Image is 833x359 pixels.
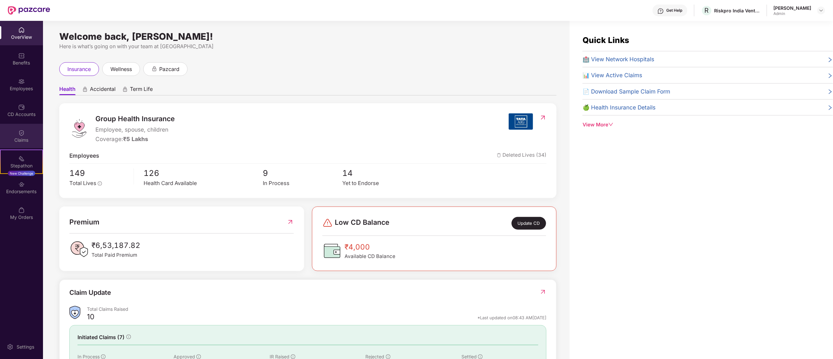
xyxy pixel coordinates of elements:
[18,104,25,110] img: svg+xml;base64,PHN2ZyBpZD0iQ0RfQWNjb3VudHMiIGRhdGEtbmFtZT0iQ0QgQWNjb3VudHMiIHhtbG5zPSJodHRwOi8vd3...
[123,136,148,142] span: ₹5 Lakhs
[69,151,99,160] span: Employees
[144,179,263,188] div: Health Card Available
[69,167,129,179] span: 149
[512,217,546,230] div: Update CD
[15,344,36,350] div: Settings
[95,113,175,124] span: Group Health Insurance
[583,55,654,64] span: 🏥 View Network Hospitals
[583,121,833,129] div: View More
[827,72,833,79] span: right
[263,167,343,179] span: 9
[67,65,91,73] span: insurance
[478,354,483,359] span: info-circle
[291,354,295,359] span: info-circle
[335,217,389,230] span: Low CD Balance
[92,239,140,251] span: ₹6,53,187.82
[98,181,102,186] span: info-circle
[8,171,35,176] div: New Challenge
[18,207,25,213] img: svg+xml;base64,PHN2ZyBpZD0iTXlfT3JkZXJzIiBkYXRhLW5hbWU9Ik15IE9yZGVycyIgeG1sbnM9Imh0dHA6Ly93d3cudz...
[386,354,390,359] span: info-circle
[827,88,833,96] span: right
[151,66,157,72] div: animation
[322,218,333,228] img: svg+xml;base64,PHN2ZyBpZD0iRGFuZ2VyLTMyeDMyIiB4bWxucz0iaHR0cDovL3d3dy53My5vcmcvMjAwMC9zdmciIHdpZH...
[343,179,422,188] div: Yet to Endorse
[583,71,642,79] span: 📊 View Active Claims
[18,130,25,136] img: svg+xml;base64,PHN2ZyBpZD0iQ2xhaW0iIHhtbG5zPSJodHRwOi8vd3d3LnczLm9yZy8yMDAwL3N2ZyIgd2lkdGg9IjIwIi...
[82,86,88,92] div: animation
[59,42,557,50] div: Here is what’s going on with your team at [GEOGRAPHIC_DATA]
[18,78,25,85] img: svg+xml;base64,PHN2ZyBpZD0iRW1wbG95ZWVzIiB4bWxucz0iaHR0cDovL3d3dy53My5vcmcvMjAwMC9zdmciIHdpZHRoPS...
[130,86,153,95] span: Term Life
[69,306,80,319] img: ClaimsSummaryIcon
[78,333,124,341] span: Initiated Claims (7)
[657,8,664,14] img: svg+xml;base64,PHN2ZyBpZD0iSGVscC0zMngzMiIgeG1sbnM9Imh0dHA6Ly93d3cudzMub3JnLzIwMDAvc3ZnIiB3aWR0aD...
[583,35,629,45] span: Quick Links
[69,119,89,138] img: logo
[95,135,175,143] div: Coverage:
[608,122,613,127] span: down
[7,344,13,350] img: svg+xml;base64,PHN2ZyBpZD0iU2V0dGluZy0yMHgyMCIgeG1sbnM9Imh0dHA6Ly93d3cudzMub3JnLzIwMDAvc3ZnIiB3aW...
[8,6,50,15] img: New Pazcare Logo
[110,65,132,73] span: wellness
[69,217,99,227] span: Premium
[343,167,422,179] span: 14
[583,103,656,112] span: 🍏 Health Insurance Details
[59,86,76,95] span: Health
[509,113,533,130] img: insurerIcon
[18,52,25,59] img: svg+xml;base64,PHN2ZyBpZD0iQmVuZWZpdHMiIHhtbG5zPSJodHRwOi8vd3d3LnczLm9yZy8yMDAwL3N2ZyIgd2lkdGg9Ij...
[144,167,263,179] span: 126
[59,34,557,39] div: Welcome back, [PERSON_NAME]!
[583,87,670,96] span: 📄 Download Sample Claim Form
[92,251,140,259] span: Total Paid Premium
[774,11,812,16] div: Admin
[774,5,812,11] div: [PERSON_NAME]
[667,8,683,13] div: Get Help
[497,151,546,160] span: Deleted Lives (34)
[540,289,546,295] img: RedirectIcon
[159,65,179,73] span: pazcard
[196,354,201,359] span: info-circle
[819,8,824,13] img: svg+xml;base64,PHN2ZyBpZD0iRHJvcGRvd24tMzJ4MzIiIHhtbG5zPSJodHRwOi8vd3d3LnczLm9yZy8yMDAwL3N2ZyIgd2...
[322,241,342,261] img: CDBalanceIcon
[827,56,833,64] span: right
[18,181,25,188] img: svg+xml;base64,PHN2ZyBpZD0iRW5kb3JzZW1lbnRzIiB4bWxucz0iaHR0cDovL3d3dy53My5vcmcvMjAwMC9zdmciIHdpZH...
[263,179,343,188] div: In Process
[122,86,128,92] div: animation
[540,114,546,121] img: RedirectIcon
[95,125,175,134] span: Employee, spouse, children
[69,180,96,186] span: Total Lives
[69,239,89,259] img: PaidPremiumIcon
[87,312,94,323] div: 10
[87,306,546,312] div: Total Claims Raised
[287,217,294,227] img: RedirectIcon
[69,288,111,298] div: Claim Update
[345,252,395,260] span: Available CD Balance
[714,7,760,14] div: Riskpro India Ventures Private Limited
[1,163,42,169] div: Stepathon
[477,315,546,321] div: *Last updated on 08:43 AM[DATE]
[705,7,709,14] span: R
[126,335,131,339] span: info-circle
[101,354,106,359] span: info-circle
[90,86,116,95] span: Accidental
[827,104,833,112] span: right
[345,241,395,252] span: ₹4,000
[497,153,501,157] img: deleteIcon
[18,27,25,33] img: svg+xml;base64,PHN2ZyBpZD0iSG9tZSIgeG1sbnM9Imh0dHA6Ly93d3cudzMub3JnLzIwMDAvc3ZnIiB3aWR0aD0iMjAiIG...
[18,155,25,162] img: svg+xml;base64,PHN2ZyB4bWxucz0iaHR0cDovL3d3dy53My5vcmcvMjAwMC9zdmciIHdpZHRoPSIyMSIgaGVpZ2h0PSIyMC...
